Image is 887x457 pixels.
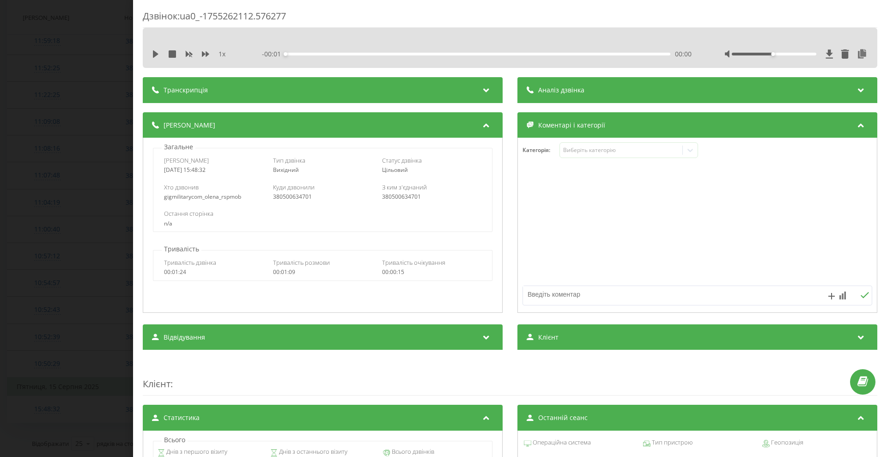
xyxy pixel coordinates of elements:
span: [PERSON_NAME] [164,121,215,130]
span: Днів з першого візиту [165,447,227,457]
div: 00:00:15 [382,269,481,275]
span: Статистика [164,413,200,422]
span: Тривалість очікування [382,258,445,267]
span: Коментарі і категорії [538,121,605,130]
div: 380500634701 [382,194,481,200]
span: Геопозиція [770,438,803,447]
div: Виберіть категорію [563,146,679,154]
span: Днів з останнього візиту [278,447,347,457]
span: Всього дзвінків [390,447,434,457]
span: Тривалість розмови [273,258,330,267]
span: Вихідний [273,166,299,174]
span: Аналіз дзвінка [538,85,584,95]
span: - 00:01 [262,49,286,59]
div: 00:01:09 [273,269,372,275]
div: Accessibility label [772,52,775,56]
span: Куди дзвонили [273,183,315,191]
span: Остання сторінка [164,209,213,218]
div: 380500634701 [273,194,372,200]
span: Клієнт [143,378,170,390]
p: Тривалість [162,244,201,254]
div: Дзвінок : ua0_-1755262112.576277 [143,10,877,28]
span: Останній сеанс [538,413,588,422]
span: Статус дзвінка [382,156,422,165]
h4: Категорія : [522,147,559,153]
span: З ким з'єднаний [382,183,427,191]
div: Accessibility label [284,52,287,56]
p: Всього [162,435,188,445]
div: [DATE] 15:48:32 [164,167,263,173]
span: Операційна система [531,438,591,447]
span: Тривалість дзвінка [164,258,216,267]
span: [PERSON_NAME] [164,156,209,165]
span: Клієнт [538,333,559,342]
div: n/a [164,220,481,227]
div: gigmilitarycom_olena_rspmob [164,194,263,200]
span: Хто дзвонив [164,183,199,191]
span: Відвідування [164,333,205,342]
p: Загальне [162,142,195,152]
span: Тип дзвінка [273,156,305,165]
span: Тип пристрою [650,438,693,447]
span: 00:00 [675,49,692,59]
div: 00:01:24 [164,269,263,275]
span: Транскрипція [164,85,208,95]
span: 1 x [219,49,225,59]
div: : [143,359,877,396]
span: Цільовий [382,166,408,174]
